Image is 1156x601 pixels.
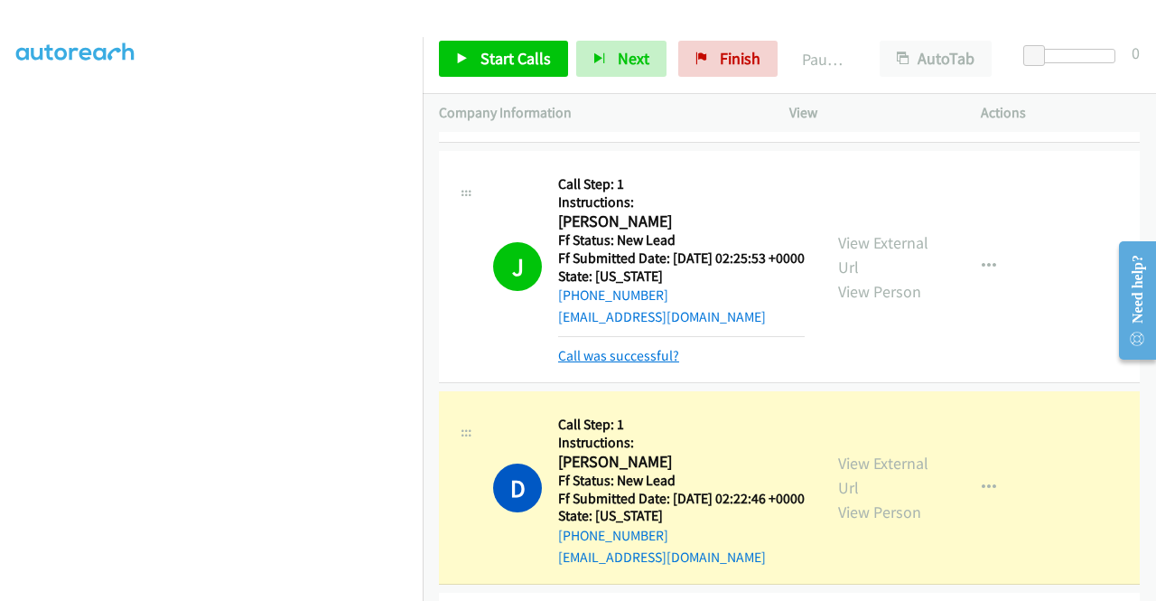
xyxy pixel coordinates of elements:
[558,490,805,508] h5: Ff Submitted Date: [DATE] 02:22:46 +0000
[439,41,568,77] a: Start Calls
[838,232,928,277] a: View External Url
[558,231,805,249] h5: Ff Status: New Lead
[558,452,799,473] h2: [PERSON_NAME]
[981,102,1140,124] p: Actions
[558,434,805,452] h5: Instructions:
[558,472,805,490] h5: Ff Status: New Lead
[1105,229,1156,372] iframe: Resource Center
[558,249,805,268] h5: Ff Submitted Date: [DATE] 02:25:53 +0000
[838,502,921,522] a: View Person
[558,527,668,544] a: [PHONE_NUMBER]
[618,48,649,69] span: Next
[558,286,668,304] a: [PHONE_NUMBER]
[880,41,992,77] button: AutoTab
[558,193,805,211] h5: Instructions:
[720,48,760,69] span: Finish
[480,48,551,69] span: Start Calls
[1132,41,1140,65] div: 0
[558,416,805,434] h5: Call Step: 1
[558,347,679,364] a: Call was successful?
[558,549,766,566] a: [EMAIL_ADDRESS][DOMAIN_NAME]
[678,41,778,77] a: Finish
[838,453,928,498] a: View External Url
[493,242,542,291] h1: J
[558,175,805,193] h5: Call Step: 1
[576,41,667,77] button: Next
[439,102,757,124] p: Company Information
[558,268,805,286] h5: State: [US_STATE]
[558,308,766,325] a: [EMAIL_ADDRESS][DOMAIN_NAME]
[802,47,847,71] p: Paused
[558,507,805,525] h5: State: [US_STATE]
[838,281,921,302] a: View Person
[493,464,542,512] h1: D
[558,211,799,232] h2: [PERSON_NAME]
[789,102,948,124] p: View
